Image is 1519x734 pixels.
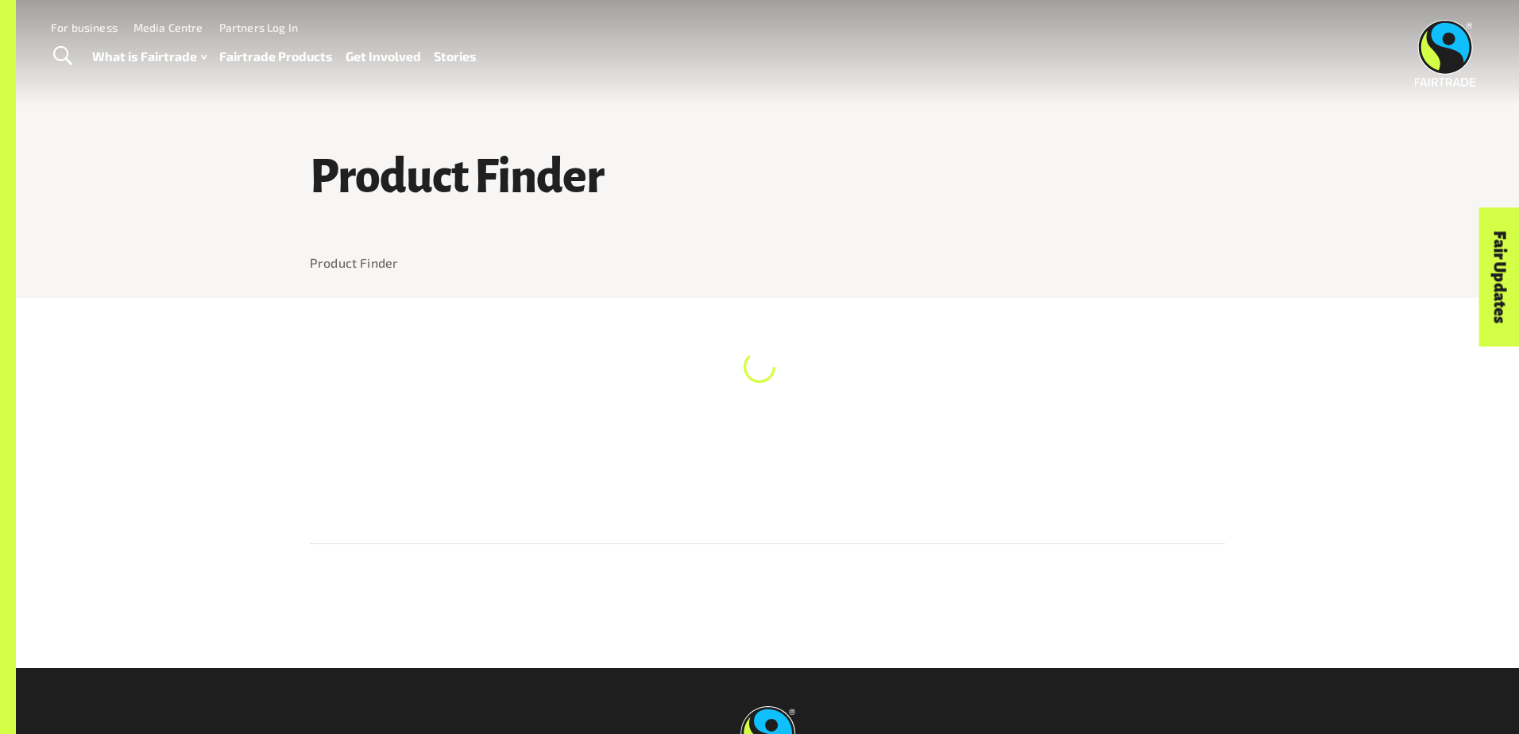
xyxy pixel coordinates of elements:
a: Partners Log In [219,21,298,34]
a: Media Centre [133,21,203,34]
a: Stories [434,45,477,68]
h1: Product Finder [310,152,1225,203]
a: Product Finder [310,255,398,270]
a: For business [51,21,118,34]
a: What is Fairtrade [92,45,207,68]
a: Toggle Search [43,37,82,76]
a: Fairtrade Products [219,45,333,68]
nav: breadcrumb [310,253,1225,272]
img: Fairtrade Australia New Zealand logo [1415,20,1476,87]
a: Get Involved [346,45,421,68]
